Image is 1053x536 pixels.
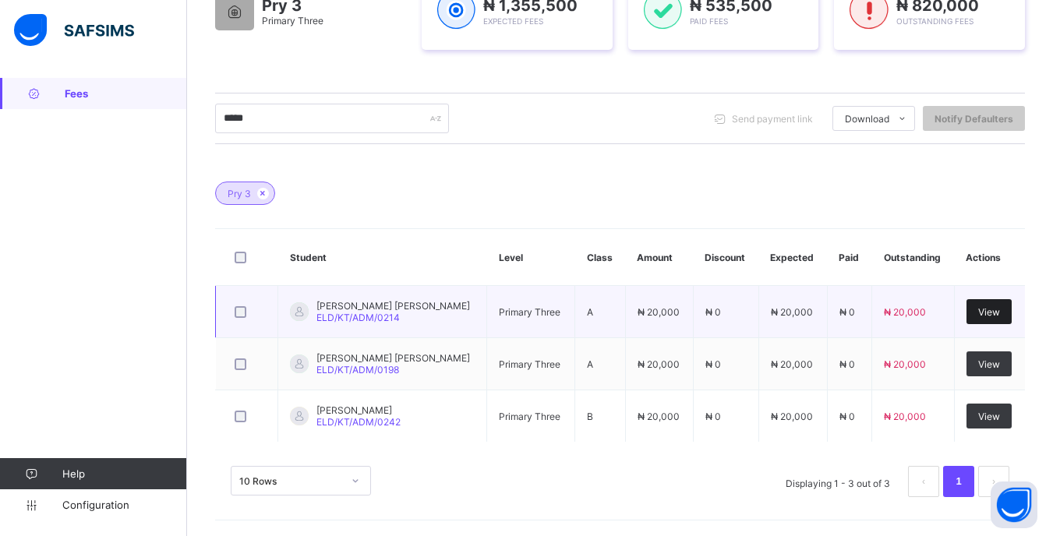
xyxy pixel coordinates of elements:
[771,358,813,370] span: ₦ 20,000
[62,467,186,480] span: Help
[62,499,186,511] span: Configuration
[771,411,813,422] span: ₦ 20,000
[690,16,728,26] span: Paid Fees
[978,466,1009,497] button: next page
[884,358,926,370] span: ₦ 20,000
[839,358,855,370] span: ₦ 0
[908,466,939,497] li: 上一页
[228,188,251,199] span: Pry 3
[978,466,1009,497] li: 下一页
[872,229,955,286] th: Outstanding
[978,411,1000,422] span: View
[951,471,966,492] a: 1
[316,352,470,364] span: [PERSON_NAME] [PERSON_NAME]
[908,466,939,497] button: prev page
[499,411,560,422] span: Primary Three
[14,14,134,47] img: safsims
[483,16,543,26] span: Expected Fees
[239,475,342,487] div: 10 Rows
[978,306,1000,318] span: View
[575,229,626,286] th: Class
[758,229,827,286] th: Expected
[587,306,593,318] span: A
[732,113,813,125] span: Send payment link
[316,416,401,428] span: ELD/KT/ADM/0242
[954,229,1025,286] th: Actions
[587,358,593,370] span: A
[935,113,1013,125] span: Notify Defaulters
[638,358,680,370] span: ₦ 20,000
[845,113,889,125] span: Download
[839,306,855,318] span: ₦ 0
[587,411,593,422] span: B
[316,300,470,312] span: [PERSON_NAME] [PERSON_NAME]
[262,15,323,26] span: Primary Three
[316,364,399,376] span: ELD/KT/ADM/0198
[705,306,721,318] span: ₦ 0
[278,229,487,286] th: Student
[638,411,680,422] span: ₦ 20,000
[943,466,974,497] li: 1
[774,466,902,497] li: Displaying 1 - 3 out of 3
[884,411,926,422] span: ₦ 20,000
[316,312,400,323] span: ELD/KT/ADM/0214
[884,306,926,318] span: ₦ 20,000
[771,306,813,318] span: ₦ 20,000
[487,229,575,286] th: Level
[705,358,721,370] span: ₦ 0
[499,358,560,370] span: Primary Three
[978,358,1000,370] span: View
[839,411,855,422] span: ₦ 0
[991,481,1037,528] button: Open asap
[625,229,693,286] th: Amount
[638,306,680,318] span: ₦ 20,000
[896,16,973,26] span: Outstanding Fees
[65,87,187,100] span: Fees
[693,229,758,286] th: Discount
[705,411,721,422] span: ₦ 0
[316,404,401,416] span: [PERSON_NAME]
[827,229,871,286] th: Paid
[499,306,560,318] span: Primary Three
